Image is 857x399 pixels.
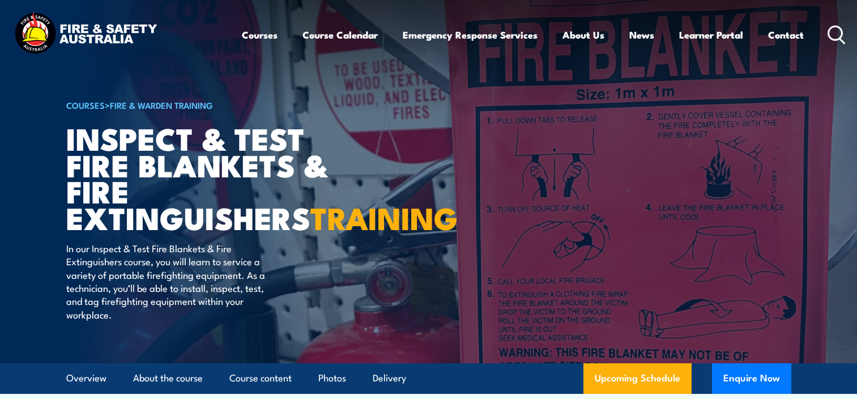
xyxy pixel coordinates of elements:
[66,241,273,321] p: In our Inspect & Test Fire Blankets & Fire Extinguishers course, you will learn to service a vari...
[66,363,106,393] a: Overview
[133,363,203,393] a: About the course
[629,20,654,50] a: News
[66,99,105,111] a: COURSES
[712,363,791,394] button: Enquire Now
[242,20,278,50] a: Courses
[583,363,692,394] a: Upcoming Schedule
[679,20,743,50] a: Learner Portal
[302,20,378,50] a: Course Calendar
[318,363,346,393] a: Photos
[373,363,406,393] a: Delivery
[768,20,804,50] a: Contact
[562,20,604,50] a: About Us
[229,363,292,393] a: Course content
[403,20,538,50] a: Emergency Response Services
[66,125,346,231] h1: Inspect & Test Fire Blankets & Fire Extinguishers
[110,99,213,111] a: Fire & Warden Training
[66,98,346,112] h6: >
[310,193,458,240] strong: TRAINING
